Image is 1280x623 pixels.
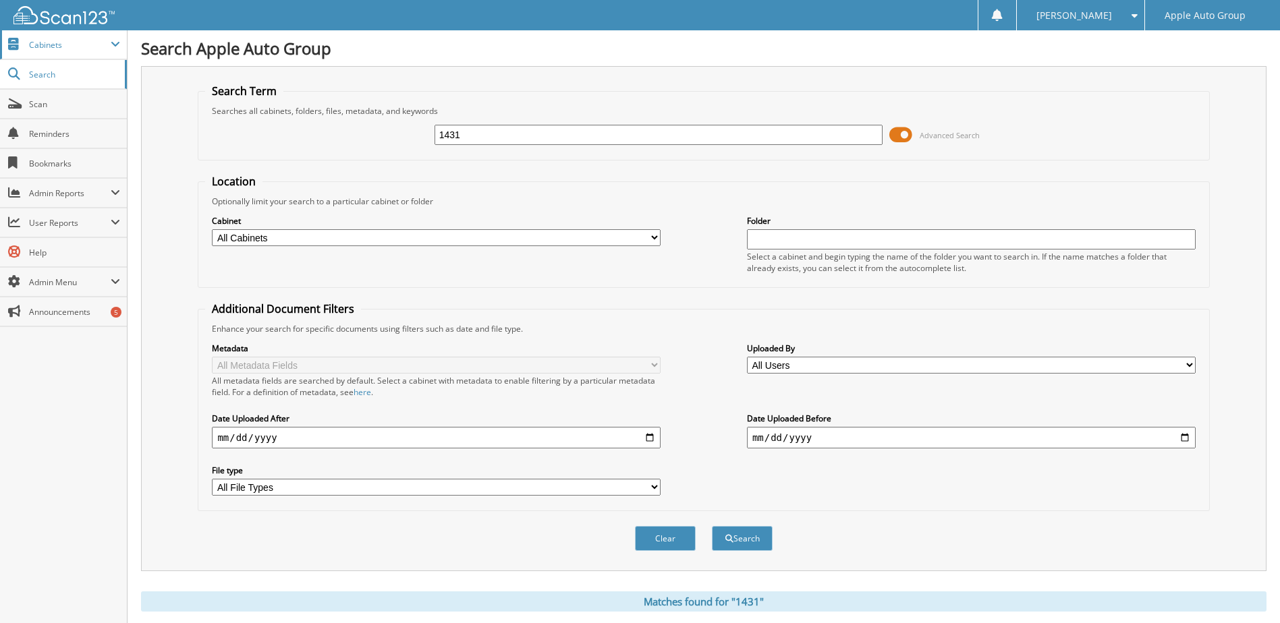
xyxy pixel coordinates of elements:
[205,301,361,316] legend: Additional Document Filters
[13,6,115,24] img: scan123-logo-white.svg
[205,84,283,98] legend: Search Term
[29,128,120,140] span: Reminders
[141,591,1267,612] div: Matches found for "1431"
[141,37,1267,59] h1: Search Apple Auto Group
[212,215,661,227] label: Cabinet
[29,69,118,80] span: Search
[212,427,661,448] input: start
[29,39,111,51] span: Cabinets
[29,187,111,199] span: Admin Reports
[205,105,1202,117] div: Searches all cabinets, folders, files, metadata, and keywords
[635,526,696,551] button: Clear
[747,413,1196,424] label: Date Uploaded Before
[212,343,661,354] label: Metadata
[205,196,1202,207] div: Optionally limit your search to a particular cabinet or folder
[920,130,980,140] span: Advanced Search
[1213,558,1280,623] iframe: Chat Widget
[212,413,661,424] label: Date Uploaded After
[29,276,111,288] span: Admin Menu
[29,247,120,258] span: Help
[29,158,120,169] span: Bookmarks
[29,98,120,110] span: Scan
[1165,11,1246,20] span: Apple Auto Group
[212,375,661,398] div: All metadata fields are searched by default. Select a cabinet with metadata to enable filtering b...
[111,307,121,318] div: 5
[1036,11,1112,20] span: [PERSON_NAME]
[205,174,262,189] legend: Location
[29,306,120,318] span: Announcements
[747,251,1196,274] div: Select a cabinet and begin typing the name of the folder you want to search in. If the name match...
[212,465,661,476] label: File type
[747,343,1196,354] label: Uploaded By
[354,386,371,398] a: here
[205,323,1202,334] div: Enhance your search for specific documents using filters such as date and file type.
[747,427,1196,448] input: end
[29,217,111,229] span: User Reports
[712,526,773,551] button: Search
[747,215,1196,227] label: Folder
